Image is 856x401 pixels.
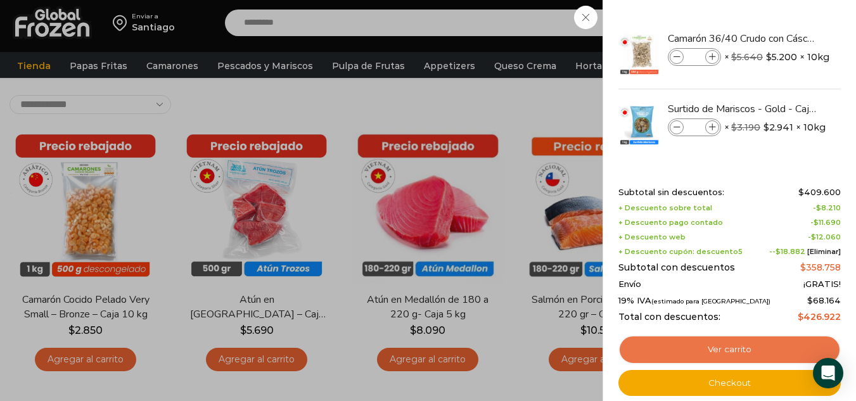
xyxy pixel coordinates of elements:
span: $ [766,51,772,63]
span: ¡GRATIS! [803,279,841,290]
span: $ [731,122,737,133]
a: [Eliminar] [807,247,841,256]
a: Camarón 36/40 Crudo con Cáscara - Bronze - Caja 10 kg [668,32,819,46]
bdi: 8.210 [816,203,841,212]
span: $ [800,262,806,273]
span: Envío [618,279,641,290]
bdi: 11.690 [814,218,841,227]
span: × × 10kg [724,118,826,136]
bdi: 3.190 [731,122,760,133]
span: $ [807,295,813,305]
input: Product quantity [685,120,704,134]
span: × × 10kg [724,48,829,66]
bdi: 5.640 [731,51,763,63]
span: + Descuento pago contado [618,219,723,227]
span: $ [763,121,769,134]
bdi: 409.600 [798,187,841,197]
small: (estimado para [GEOGRAPHIC_DATA]) [651,298,770,305]
bdi: 12.060 [811,232,841,241]
span: $ [816,203,821,212]
span: $ [731,51,737,63]
bdi: 358.758 [800,262,841,273]
a: Checkout [618,370,841,397]
span: Total con descuentos: [618,312,720,322]
span: $ [776,247,781,256]
span: Subtotal sin descuentos: [618,188,724,198]
span: - [808,233,841,241]
a: Surtido de Mariscos - Gold - Caja 10 kg [668,102,819,116]
span: 68.164 [807,295,841,305]
input: Product quantity [685,50,704,64]
span: $ [798,311,803,322]
span: -- [769,248,841,256]
span: - [813,204,841,212]
span: - [810,219,841,227]
span: + Descuento cupón: descuento5 [618,248,743,256]
span: + Descuento sobre total [618,204,712,212]
bdi: 426.922 [798,311,841,322]
span: $ [798,187,804,197]
span: $ [814,218,819,227]
span: 19% IVA [618,296,770,306]
span: $ [811,232,816,241]
span: 18.882 [776,247,805,256]
span: + Descuento web [618,233,686,241]
div: Open Intercom Messenger [813,358,843,388]
bdi: 2.941 [763,121,793,134]
a: Ver carrito [618,335,841,364]
bdi: 5.200 [766,51,797,63]
span: Subtotal con descuentos [618,262,735,273]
